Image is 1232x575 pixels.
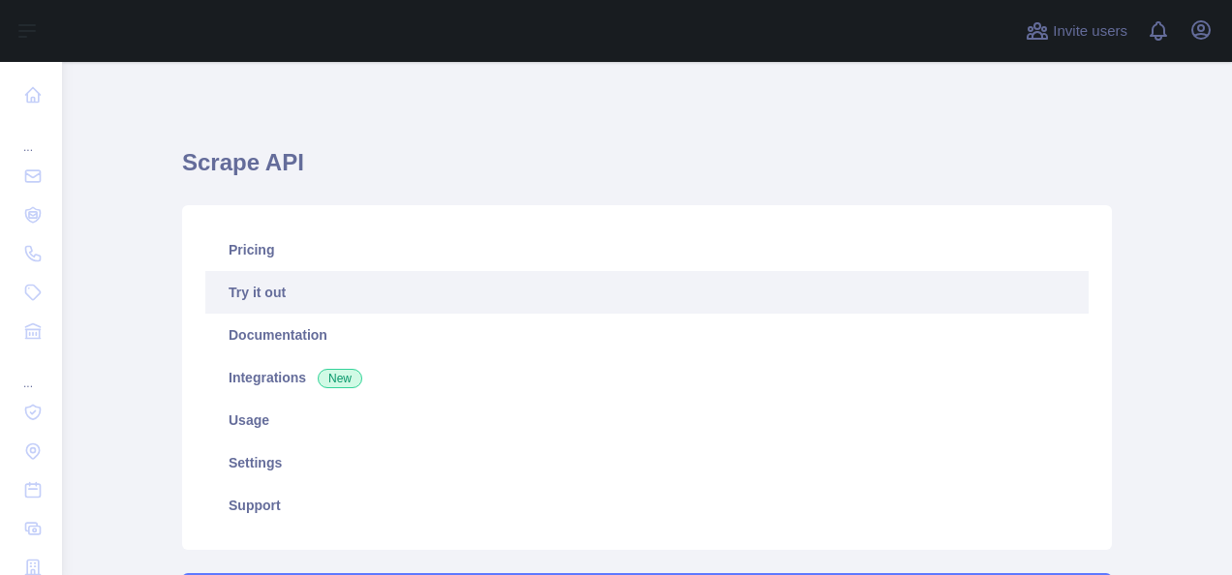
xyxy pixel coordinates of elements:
[15,352,46,391] div: ...
[182,147,1112,194] h1: Scrape API
[205,314,1089,356] a: Documentation
[205,484,1089,527] a: Support
[15,116,46,155] div: ...
[1053,20,1127,43] span: Invite users
[205,441,1089,484] a: Settings
[205,271,1089,314] a: Try it out
[1022,15,1131,46] button: Invite users
[205,399,1089,441] a: Usage
[318,369,362,388] span: New
[205,228,1089,271] a: Pricing
[205,356,1089,399] a: Integrations New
